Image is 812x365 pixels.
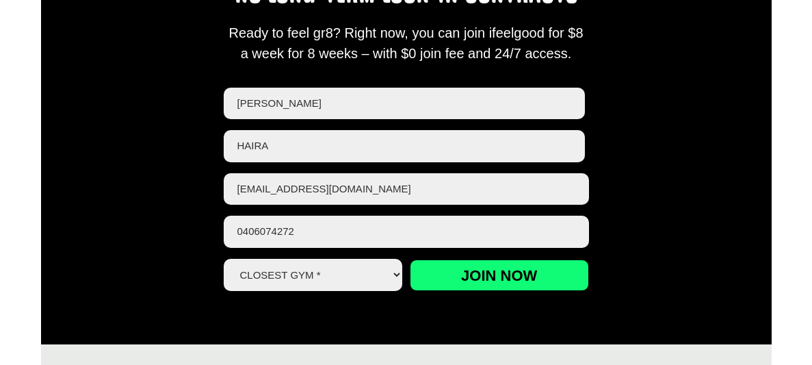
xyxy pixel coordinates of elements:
[224,88,586,120] input: First name *
[410,260,589,291] input: Join now
[224,23,589,64] div: Ready to feel gr8? Right now, you can join ifeelgood for $8 a week for 8 weeks – with $0 join fee...
[224,130,586,162] input: Last name *
[224,173,589,205] input: Email *
[224,216,589,248] input: Phone *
